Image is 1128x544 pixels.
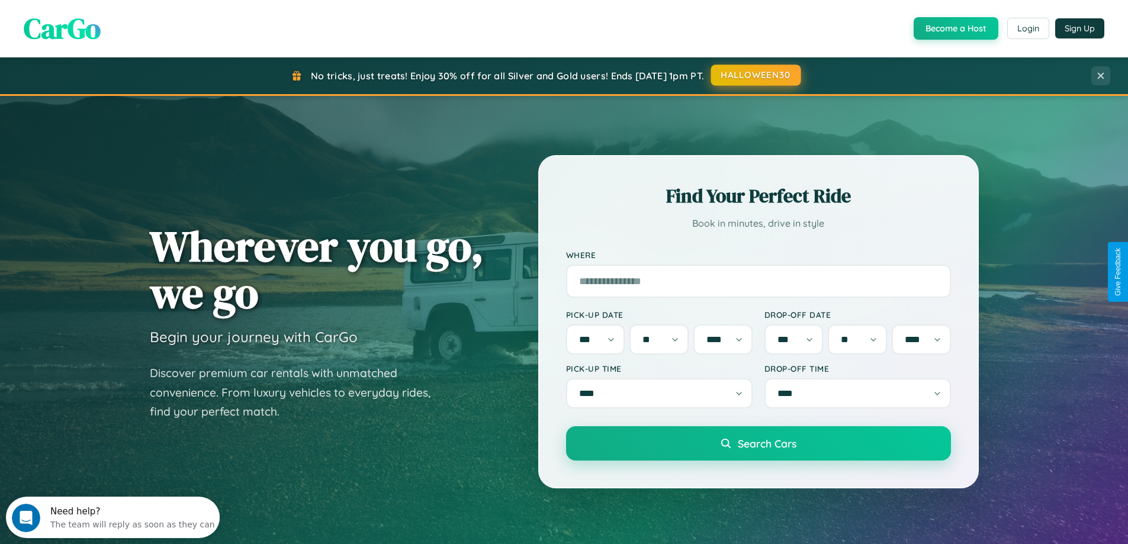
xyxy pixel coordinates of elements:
[566,250,951,260] label: Where
[566,183,951,209] h2: Find Your Perfect Ride
[150,328,358,346] h3: Begin your journey with CarGo
[566,215,951,232] p: Book in minutes, drive in style
[12,504,40,532] iframe: Intercom live chat
[1007,18,1049,39] button: Login
[5,5,220,37] div: Open Intercom Messenger
[311,70,704,82] span: No tricks, just treats! Enjoy 30% off for all Silver and Gold users! Ends [DATE] 1pm PT.
[566,426,951,461] button: Search Cars
[738,437,796,450] span: Search Cars
[764,363,951,374] label: Drop-off Time
[24,9,101,48] span: CarGo
[44,10,209,20] div: Need help?
[711,65,801,86] button: HALLOWEEN30
[1055,18,1104,38] button: Sign Up
[914,17,998,40] button: Become a Host
[566,363,753,374] label: Pick-up Time
[44,20,209,32] div: The team will reply as soon as they can
[1114,248,1122,296] div: Give Feedback
[150,223,484,316] h1: Wherever you go, we go
[150,363,446,421] p: Discover premium car rentals with unmatched convenience. From luxury vehicles to everyday rides, ...
[6,497,220,538] iframe: Intercom live chat discovery launcher
[566,310,753,320] label: Pick-up Date
[764,310,951,320] label: Drop-off Date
